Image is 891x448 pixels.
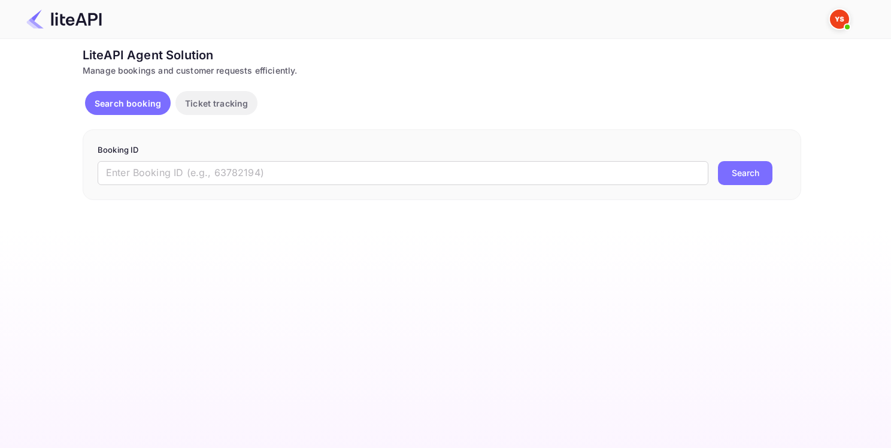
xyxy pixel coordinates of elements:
img: LiteAPI Logo [26,10,102,29]
div: LiteAPI Agent Solution [83,46,801,64]
input: Enter Booking ID (e.g., 63782194) [98,161,708,185]
p: Ticket tracking [185,97,248,110]
p: Booking ID [98,144,786,156]
button: Search [718,161,772,185]
div: Manage bookings and customer requests efficiently. [83,64,801,77]
img: Yandex Support [830,10,849,29]
p: Search booking [95,97,161,110]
